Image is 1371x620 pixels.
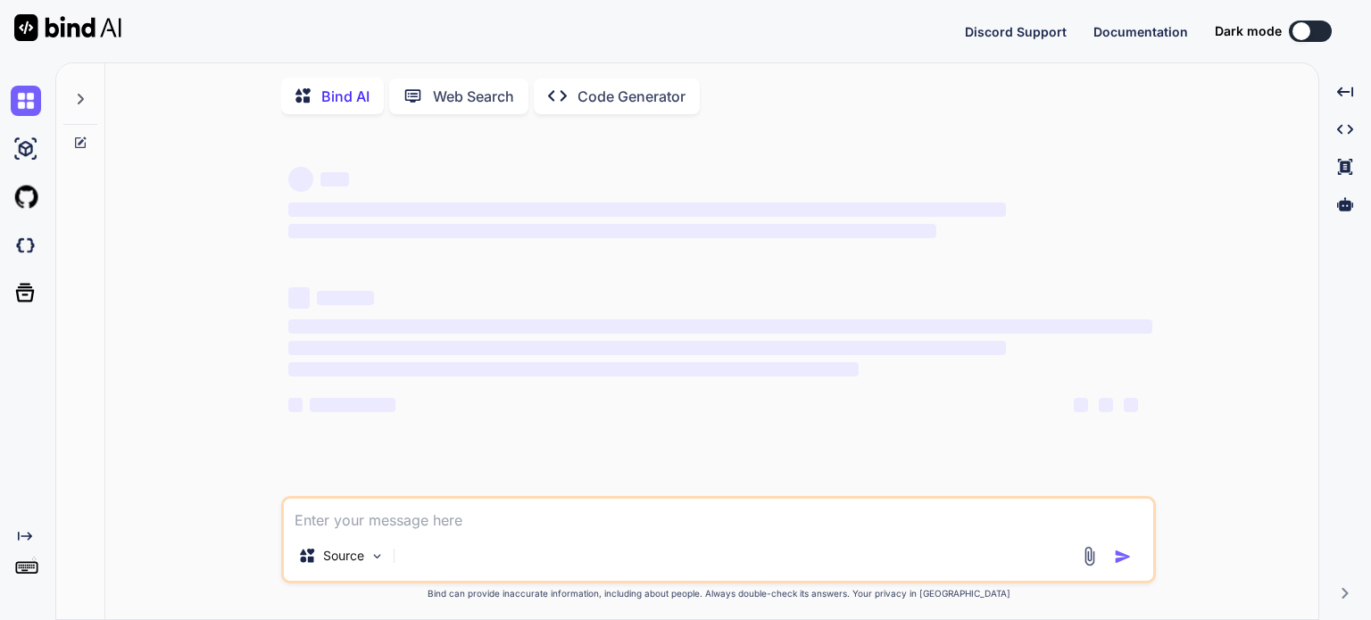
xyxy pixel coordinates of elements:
span: ‌ [317,291,374,305]
button: Documentation [1093,22,1188,41]
img: darkCloudIdeIcon [11,230,41,260]
span: ‌ [288,224,936,238]
p: Code Generator [577,86,685,107]
p: Web Search [433,86,514,107]
img: Pick Models [370,549,385,564]
img: attachment [1079,546,1100,566]
p: Bind can provide inaccurate information, including about people. Always double-check its answers.... [281,587,1156,600]
img: Bind AI [14,14,121,41]
span: ‌ [288,362,859,376]
span: Documentation [1093,24,1188,39]
span: ‌ [288,319,1152,334]
span: ‌ [1099,398,1113,412]
span: ‌ [320,172,349,186]
span: Dark mode [1215,22,1282,40]
p: Bind AI [321,86,370,107]
span: ‌ [310,398,395,412]
span: ‌ [288,341,1005,355]
span: ‌ [1124,398,1138,412]
img: icon [1114,548,1132,566]
span: ‌ [288,398,303,412]
span: ‌ [288,203,1005,217]
span: ‌ [288,167,313,192]
span: Discord Support [965,24,1067,39]
img: chat [11,86,41,116]
button: Discord Support [965,22,1067,41]
span: ‌ [288,287,310,309]
img: ai-studio [11,134,41,164]
img: githubLight [11,182,41,212]
span: ‌ [1074,398,1088,412]
p: Source [323,547,364,565]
